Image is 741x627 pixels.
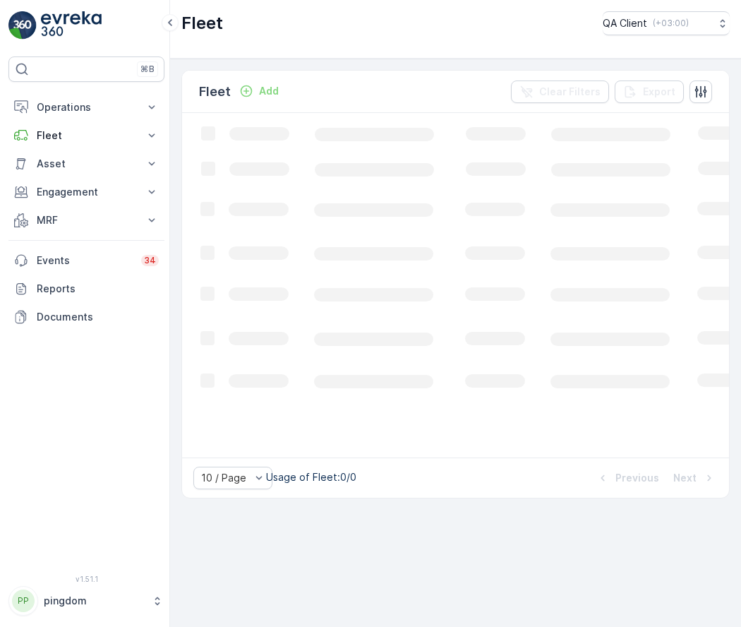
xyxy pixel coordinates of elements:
[511,80,609,103] button: Clear Filters
[8,121,164,150] button: Fleet
[37,253,133,268] p: Events
[672,470,718,486] button: Next
[615,80,684,103] button: Export
[8,575,164,583] span: v 1.51.1
[673,471,697,485] p: Next
[44,594,145,608] p: pingdom
[37,185,136,199] p: Engagement
[643,85,675,99] p: Export
[37,129,136,143] p: Fleet
[266,470,356,484] p: Usage of Fleet : 0/0
[8,178,164,206] button: Engagement
[140,64,155,75] p: ⌘B
[37,213,136,227] p: MRF
[603,11,730,35] button: QA Client(+03:00)
[8,150,164,178] button: Asset
[234,83,284,100] button: Add
[144,255,156,266] p: 34
[8,275,164,303] a: Reports
[603,16,647,30] p: QA Client
[37,157,136,171] p: Asset
[37,282,159,296] p: Reports
[539,85,601,99] p: Clear Filters
[181,12,223,35] p: Fleet
[8,246,164,275] a: Events34
[8,93,164,121] button: Operations
[37,310,159,324] p: Documents
[615,471,659,485] p: Previous
[259,84,279,98] p: Add
[199,82,231,102] p: Fleet
[41,11,102,40] img: logo_light-DOdMpM7g.png
[594,470,661,486] button: Previous
[8,303,164,331] a: Documents
[37,100,136,114] p: Operations
[12,590,35,612] div: PP
[8,206,164,234] button: MRF
[8,586,164,616] button: PPpingdom
[8,11,37,40] img: logo
[653,18,689,29] p: ( +03:00 )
